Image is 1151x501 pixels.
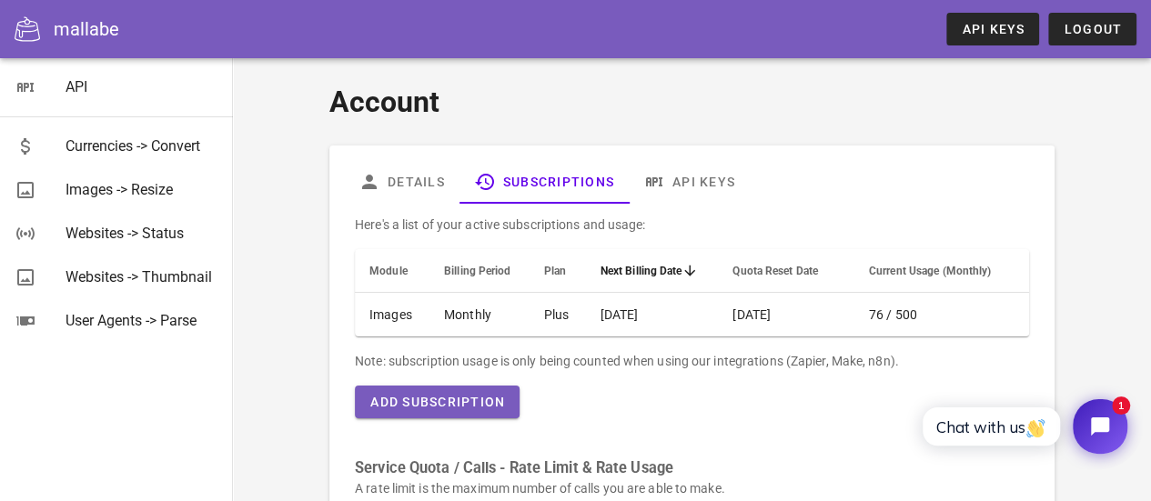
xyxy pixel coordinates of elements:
[66,225,218,242] div: Websites -> Status
[903,384,1143,469] iframe: Tidio Chat
[429,249,530,293] th: Billing Period
[718,293,854,336] td: [DATE]
[66,268,218,286] div: Websites -> Thumbnail
[66,137,218,155] div: Currencies -> Convert
[586,249,719,293] th: Next Billing Date: Sorted descending. Activate to remove sorting.
[344,160,459,204] a: Details
[1048,13,1136,45] button: Logout
[459,160,629,204] a: Subscriptions
[869,307,917,322] span: 76 / 500
[444,265,510,277] span: Billing Period
[66,312,218,329] div: User Agents -> Parse
[544,265,566,277] span: Plan
[355,215,1029,235] p: Here's a list of your active subscriptions and usage:
[355,351,1029,371] div: Note: subscription usage is only being counted when using our integrations (Zapier, Make, n8n).
[429,293,530,336] td: Monthly
[961,22,1025,36] span: API Keys
[369,265,408,277] span: Module
[869,265,991,277] span: Current Usage (Monthly)
[355,458,1029,478] h3: Service Quota / Calls - Rate Limit & Rate Usage
[629,160,750,204] a: API Keys
[530,249,586,293] th: Plan
[530,293,586,336] td: Plus
[369,395,505,409] span: Add Subscription
[732,265,818,277] span: Quota Reset Date
[946,13,1039,45] a: API Keys
[355,293,429,336] td: Images
[355,386,520,418] button: Add Subscription
[66,78,218,95] div: API
[66,181,218,198] div: Images -> Resize
[355,249,429,293] th: Module
[718,249,854,293] th: Quota Reset Date: Not sorted. Activate to sort ascending.
[854,249,1029,293] th: Current Usage (Monthly): Not sorted. Activate to sort ascending.
[601,265,682,277] span: Next Billing Date
[54,15,119,43] div: mallabe
[586,293,719,336] td: [DATE]
[329,80,1055,124] h1: Account
[1063,22,1122,36] span: Logout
